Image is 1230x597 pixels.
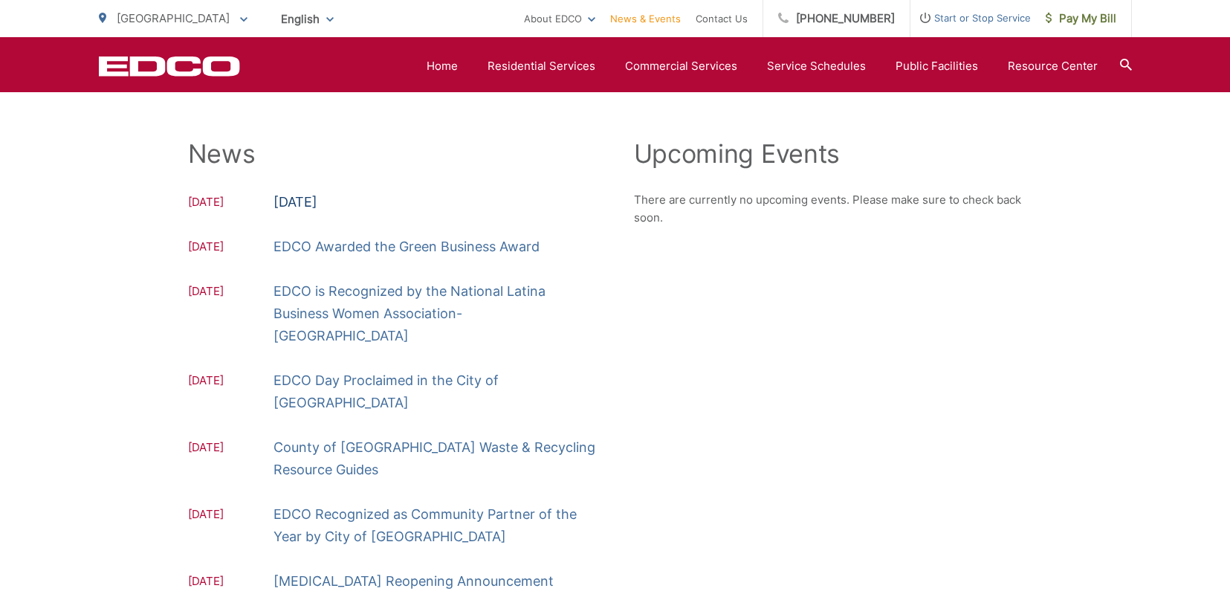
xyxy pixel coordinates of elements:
a: Service Schedules [767,57,866,75]
a: County of [GEOGRAPHIC_DATA] Waste & Recycling Resource Guides [273,436,597,481]
span: [DATE] [188,193,273,213]
span: Pay My Bill [1046,10,1116,28]
a: Commercial Services [625,57,737,75]
span: English [270,6,345,32]
span: [DATE] [188,283,273,347]
span: [DATE] [188,572,273,593]
span: [DATE] [188,506,273,548]
p: There are currently no upcoming events. Please make sure to check back soon. [634,191,1043,227]
a: Public Facilities [896,57,978,75]
h2: Upcoming Events [634,139,1043,169]
a: Residential Services [488,57,595,75]
span: [DATE] [188,372,273,414]
a: EDCO Day Proclaimed in the City of [GEOGRAPHIC_DATA] [273,370,597,414]
a: About EDCO [524,10,595,28]
a: EDCO is Recognized by the National Latina Business Women Association-[GEOGRAPHIC_DATA] [273,280,597,347]
a: [DATE] [273,191,317,213]
a: News & Events [610,10,681,28]
a: [MEDICAL_DATA] Reopening Announcement [273,570,554,593]
h2: News [188,139,597,169]
span: [GEOGRAPHIC_DATA] [117,11,230,25]
a: Resource Center [1008,57,1098,75]
a: Home [427,57,458,75]
span: [DATE] [188,238,273,258]
span: [DATE] [188,439,273,481]
a: EDCO Recognized as Community Partner of the Year by City of [GEOGRAPHIC_DATA] [273,503,597,548]
a: Contact Us [696,10,748,28]
a: EDCD logo. Return to the homepage. [99,56,240,77]
a: EDCO Awarded the Green Business Award [273,236,540,258]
